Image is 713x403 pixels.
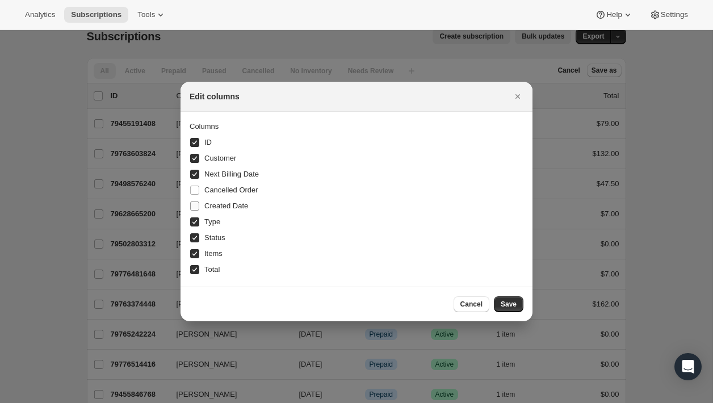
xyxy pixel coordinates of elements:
[510,89,526,104] button: Close
[190,91,240,102] h2: Edit columns
[204,201,248,210] span: Created Date
[25,10,55,19] span: Analytics
[204,217,220,226] span: Type
[204,138,212,146] span: ID
[190,122,219,131] span: Columns
[460,300,483,309] span: Cancel
[204,170,259,178] span: Next Billing Date
[501,300,517,309] span: Save
[204,249,223,258] span: Items
[643,7,695,23] button: Settings
[494,296,523,312] button: Save
[204,233,225,242] span: Status
[204,186,258,194] span: Cancelled Order
[204,265,220,274] span: Total
[606,10,622,19] span: Help
[204,154,236,162] span: Customer
[137,10,155,19] span: Tools
[18,7,62,23] button: Analytics
[71,10,121,19] span: Subscriptions
[131,7,173,23] button: Tools
[661,10,688,19] span: Settings
[588,7,640,23] button: Help
[454,296,489,312] button: Cancel
[674,353,702,380] div: Open Intercom Messenger
[64,7,128,23] button: Subscriptions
